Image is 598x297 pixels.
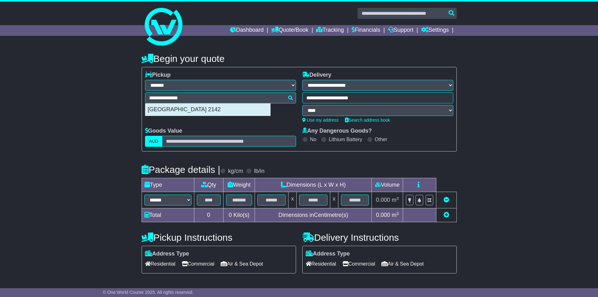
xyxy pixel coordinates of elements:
[302,128,372,135] label: Any Dangerous Goods?
[302,118,339,123] a: Use my address
[255,178,372,192] td: Dimensions (L x W x H)
[228,168,243,175] label: kg/cm
[345,118,390,123] a: Search address book
[142,232,296,243] h4: Pickup Instructions
[342,259,375,269] span: Commercial
[376,197,390,203] span: 0.000
[230,25,264,36] a: Dashboard
[316,25,344,36] a: Tracking
[372,178,403,192] td: Volume
[444,197,449,203] a: Remove this item
[145,250,189,257] label: Address Type
[145,104,270,116] div: [GEOGRAPHIC_DATA] 2142
[288,192,297,208] td: x
[229,212,232,218] span: 0
[392,212,399,218] span: m
[421,25,449,36] a: Settings
[145,92,296,103] typeahead: Please provide city
[381,259,424,269] span: Air & Sea Depot
[145,259,175,269] span: Residential
[145,72,171,79] label: Pickup
[444,212,449,218] a: Add new item
[329,136,362,142] label: Lithium Battery
[302,72,331,79] label: Delivery
[255,208,372,222] td: Dimensions in Centimetre(s)
[388,25,413,36] a: Support
[375,136,387,142] label: Other
[271,25,308,36] a: Quote/Book
[142,53,457,64] h4: Begin your quote
[306,250,350,257] label: Address Type
[194,178,223,192] td: Qty
[330,192,338,208] td: x
[306,259,336,269] span: Residential
[194,208,223,222] td: 0
[396,211,399,216] sup: 3
[142,164,220,175] h4: Package details |
[254,168,264,175] label: lb/in
[376,212,390,218] span: 0.000
[352,25,380,36] a: Financials
[142,208,194,222] td: Total
[302,232,457,243] h4: Delivery Instructions
[223,178,255,192] td: Weight
[396,196,399,201] sup: 3
[221,259,263,269] span: Air & Sea Depot
[142,178,194,192] td: Type
[223,208,255,222] td: Kilo(s)
[103,290,194,295] span: © One World Courier 2025. All rights reserved.
[145,136,163,147] label: AUD
[145,128,182,135] label: Goods Value
[392,197,399,203] span: m
[310,136,316,142] label: No
[182,259,214,269] span: Commercial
